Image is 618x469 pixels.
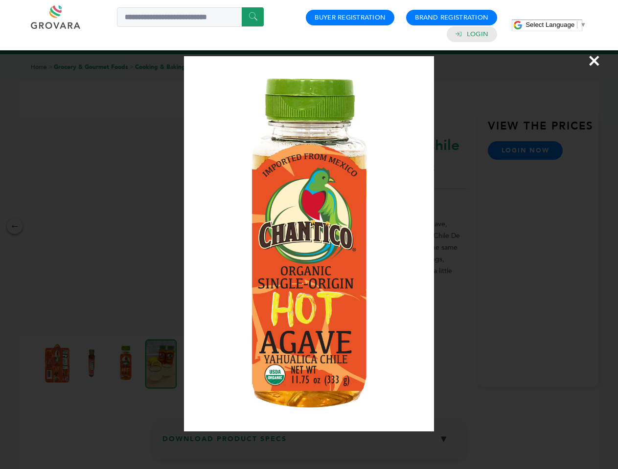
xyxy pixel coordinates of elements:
[588,47,601,74] span: ×
[184,56,435,431] img: Image Preview
[526,21,586,28] a: Select Language​
[415,13,488,22] a: Brand Registration
[467,30,488,39] a: Login
[577,21,577,28] span: ​
[315,13,386,22] a: Buyer Registration
[526,21,574,28] span: Select Language
[117,7,264,27] input: Search a product or brand...
[580,21,586,28] span: ▼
